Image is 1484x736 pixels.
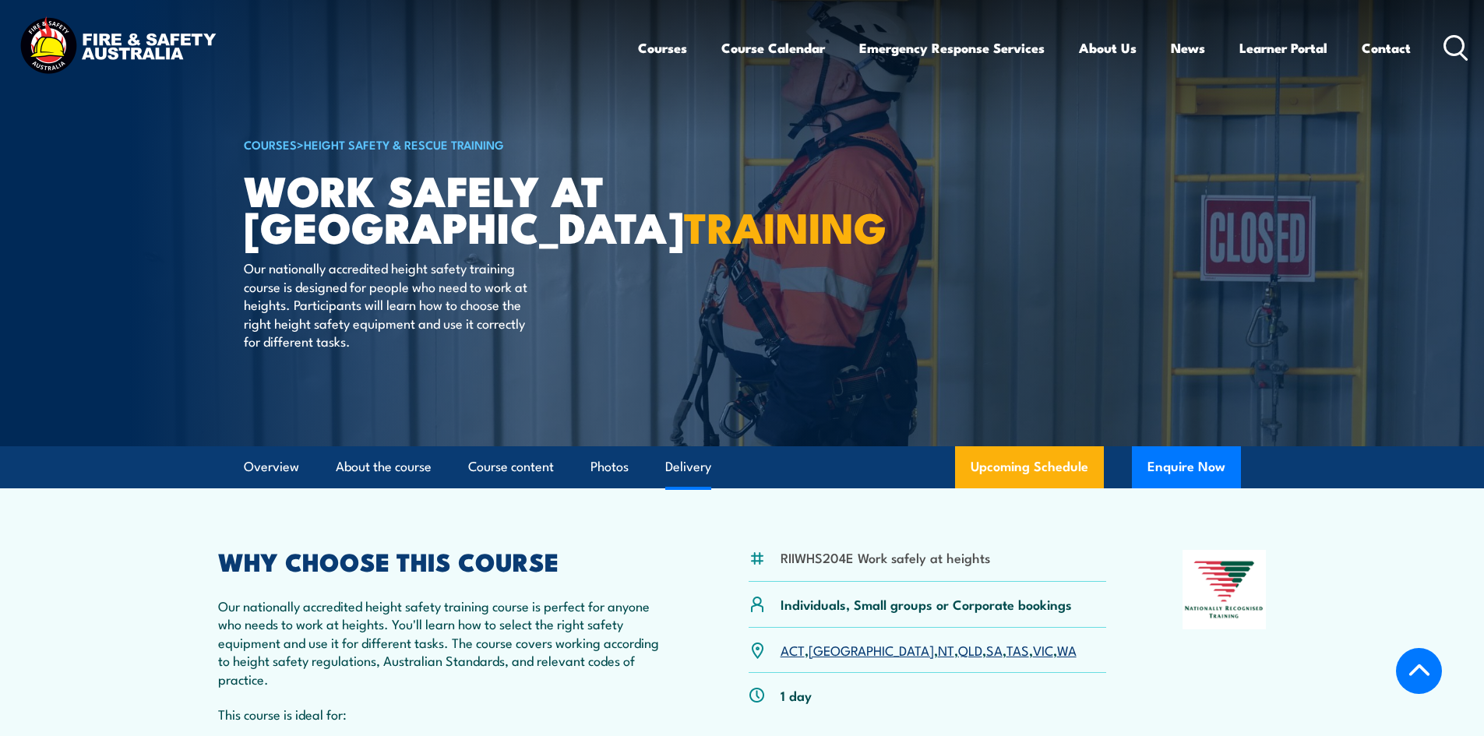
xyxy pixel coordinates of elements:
p: Our nationally accredited height safety training course is designed for people who need to work a... [244,259,528,350]
h2: WHY CHOOSE THIS COURSE [218,550,673,572]
a: NT [938,640,954,659]
a: Overview [244,446,299,488]
p: This course is ideal for: [218,705,673,723]
strong: TRAINING [684,193,887,258]
p: 1 day [781,686,812,704]
a: Delivery [665,446,711,488]
a: News [1171,27,1205,69]
a: About Us [1079,27,1137,69]
h1: Work Safely at [GEOGRAPHIC_DATA] [244,171,629,244]
a: ACT [781,640,805,659]
h6: > [244,135,629,153]
a: WA [1057,640,1077,659]
a: COURSES [244,136,297,153]
li: RIIWHS204E Work safely at heights [781,548,990,566]
button: Enquire Now [1132,446,1241,488]
a: Courses [638,27,687,69]
a: [GEOGRAPHIC_DATA] [809,640,934,659]
a: Course content [468,446,554,488]
p: Our nationally accredited height safety training course is perfect for anyone who needs to work a... [218,597,673,688]
a: Contact [1362,27,1411,69]
a: Course Calendar [721,27,825,69]
a: Height Safety & Rescue Training [304,136,504,153]
a: Emergency Response Services [859,27,1045,69]
a: About the course [336,446,432,488]
a: VIC [1033,640,1053,659]
a: SA [986,640,1003,659]
a: Learner Portal [1239,27,1327,69]
a: TAS [1006,640,1029,659]
a: Upcoming Schedule [955,446,1104,488]
a: QLD [958,640,982,659]
p: Individuals, Small groups or Corporate bookings [781,595,1072,613]
p: , , , , , , , [781,641,1077,659]
img: Nationally Recognised Training logo. [1183,550,1267,629]
a: Photos [590,446,629,488]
